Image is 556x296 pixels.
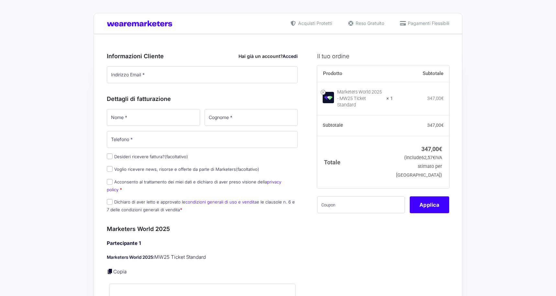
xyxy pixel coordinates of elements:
[107,167,259,172] label: Voglio ricevere news, risorse e offerte da parte di Marketers
[317,52,449,60] h3: Il tuo ordine
[107,166,113,172] input: Voglio ricevere news, risorse e offerte da parte di Marketers(facoltativo)
[317,196,405,213] input: Coupon
[107,52,298,60] h3: Informazioni Cliente
[427,123,444,128] bdi: 347,00
[441,123,444,128] span: €
[107,199,113,205] input: Dichiaro di aver letto e approvato lecondizioni generali di uso e venditae le clausole n. 6 e 7 d...
[317,136,393,188] th: Totale
[354,20,384,27] span: Reso Gratuito
[386,95,393,102] strong: × 1
[107,66,298,83] input: Indirizzo Email *
[406,20,449,27] span: Pagamenti Flessibili
[107,153,113,159] input: Desideri ricevere fattura?(facoltativo)
[107,94,298,103] h3: Dettagli di fatturazione
[205,109,298,126] input: Cognome *
[421,146,442,152] bdi: 347,00
[107,179,281,192] a: privacy policy
[439,146,442,152] span: €
[107,225,298,233] h3: Marketers World 2025
[165,154,188,159] span: (facoltativo)
[317,115,393,136] th: Subtotale
[107,240,298,247] h4: Partecipante 1
[107,179,113,185] input: Acconsento al trattamento dei miei dati e dichiaro di aver preso visione dellaprivacy policy
[107,154,188,159] label: Desideri ricevere fattura?
[393,65,449,82] th: Subtotale
[283,53,298,59] a: Accedi
[185,199,257,204] a: condizioni generali di uso e vendita
[427,96,444,101] bdi: 347,00
[317,65,393,82] th: Prodotto
[239,53,298,60] div: Hai già un account?
[421,155,435,160] span: 62,57
[236,167,259,172] span: (facoltativo)
[433,155,435,160] span: €
[107,179,281,192] label: Acconsento al trattamento dei miei dati e dichiaro di aver preso visione della
[113,269,127,275] a: Copia
[107,131,298,148] input: Telefono *
[296,20,332,27] span: Acquisti Protetti
[323,92,334,103] img: Marketers World 2025 - MW25 Ticket Standard
[107,255,154,260] strong: Marketers World 2025:
[107,109,200,126] input: Nome *
[410,196,449,213] button: Applica
[107,199,295,212] label: Dichiaro di aver letto e approvato le e le clausole n. 6 e 7 delle condizioni generali di vendita
[396,155,442,178] small: (include IVA stimato per [GEOGRAPHIC_DATA])
[107,268,113,275] a: Copia i dettagli dell'acquirente
[441,96,444,101] span: €
[337,89,383,108] div: Marketers World 2025 - MW25 Ticket Standard
[107,254,298,261] p: MW25 Ticket Standard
